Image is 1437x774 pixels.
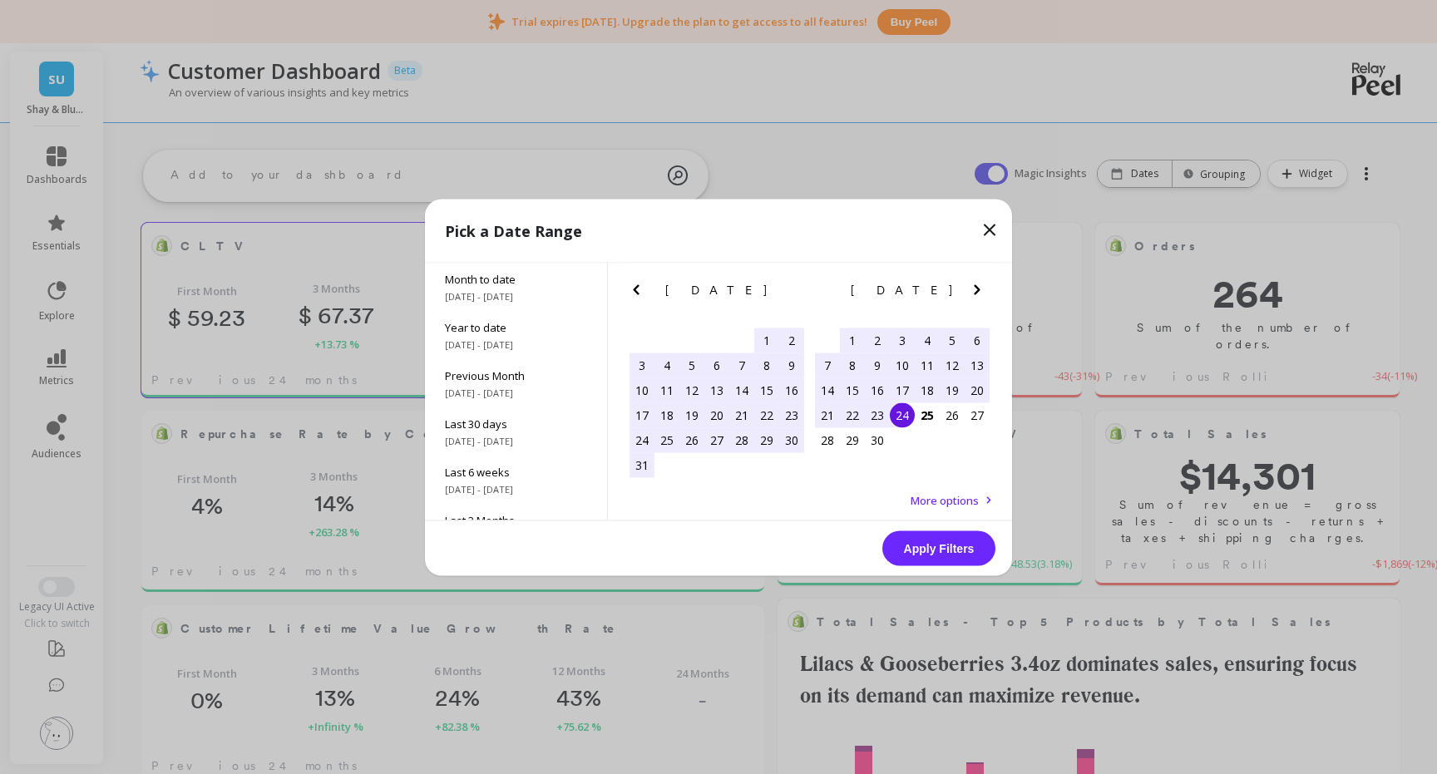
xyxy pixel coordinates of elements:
span: Month to date [445,271,587,286]
div: Choose Sunday, August 24th, 2025 [630,427,654,452]
div: Choose Friday, August 29th, 2025 [754,427,779,452]
div: Choose Saturday, September 20th, 2025 [965,377,990,402]
div: Choose Tuesday, August 5th, 2025 [679,352,704,377]
div: Choose Wednesday, September 10th, 2025 [890,352,915,377]
div: Choose Friday, September 26th, 2025 [940,402,965,427]
div: month 2025-08 [630,328,804,477]
div: Choose Sunday, September 7th, 2025 [815,352,840,377]
div: Choose Monday, August 11th, 2025 [654,377,679,402]
div: Choose Tuesday, September 16th, 2025 [865,377,890,402]
span: [DATE] - [DATE] [445,386,587,399]
div: Choose Thursday, August 21st, 2025 [729,402,754,427]
div: Choose Monday, September 15th, 2025 [840,377,865,402]
div: Choose Saturday, August 23rd, 2025 [779,402,804,427]
div: Choose Thursday, August 14th, 2025 [729,377,754,402]
span: Last 3 Months [445,512,587,527]
div: Choose Saturday, August 9th, 2025 [779,352,804,377]
div: Choose Sunday, August 31st, 2025 [630,452,654,477]
div: Choose Friday, September 19th, 2025 [940,377,965,402]
span: [DATE] - [DATE] [445,482,587,495]
div: Choose Thursday, August 28th, 2025 [729,427,754,452]
div: Choose Wednesday, August 6th, 2025 [704,352,729,377]
div: Choose Tuesday, September 30th, 2025 [865,427,890,452]
div: Choose Wednesday, September 3rd, 2025 [890,328,915,352]
button: Apply Filters [882,530,995,565]
div: Choose Sunday, September 28th, 2025 [815,427,840,452]
span: [DATE] [851,283,955,296]
div: Choose Wednesday, August 13th, 2025 [704,377,729,402]
div: Choose Monday, September 22nd, 2025 [840,402,865,427]
div: Choose Tuesday, August 19th, 2025 [679,402,704,427]
div: Choose Friday, September 5th, 2025 [940,328,965,352]
span: [DATE] [665,283,769,296]
div: Choose Thursday, September 11th, 2025 [915,352,940,377]
div: Choose Saturday, August 16th, 2025 [779,377,804,402]
div: Choose Friday, August 1st, 2025 [754,328,779,352]
div: Choose Saturday, August 30th, 2025 [779,427,804,452]
div: Choose Monday, August 25th, 2025 [654,427,679,452]
p: Pick a Date Range [445,219,582,242]
div: Choose Saturday, September 6th, 2025 [965,328,990,352]
button: Next Month [782,279,808,306]
button: Previous Month [626,279,653,306]
div: Choose Saturday, August 2nd, 2025 [779,328,804,352]
div: Choose Tuesday, September 2nd, 2025 [865,328,890,352]
div: Choose Monday, September 1st, 2025 [840,328,865,352]
div: Choose Thursday, September 18th, 2025 [915,377,940,402]
div: Choose Monday, September 8th, 2025 [840,352,865,377]
div: Choose Friday, August 8th, 2025 [754,352,779,377]
div: Choose Monday, August 18th, 2025 [654,402,679,427]
div: Choose Friday, August 15th, 2025 [754,377,779,402]
span: Previous Month [445,367,587,382]
div: Choose Tuesday, September 9th, 2025 [865,352,890,377]
div: Choose Thursday, September 4th, 2025 [915,328,940,352]
span: Last 30 days [445,416,587,431]
div: Choose Tuesday, August 26th, 2025 [679,427,704,452]
div: Choose Sunday, September 14th, 2025 [815,377,840,402]
span: [DATE] - [DATE] [445,434,587,447]
div: Choose Tuesday, September 23rd, 2025 [865,402,890,427]
span: More options [911,492,979,507]
div: Choose Wednesday, August 27th, 2025 [704,427,729,452]
span: Year to date [445,319,587,334]
div: Choose Monday, August 4th, 2025 [654,352,679,377]
div: Choose Thursday, August 7th, 2025 [729,352,754,377]
div: Choose Friday, September 12th, 2025 [940,352,965,377]
span: [DATE] - [DATE] [445,338,587,351]
div: month 2025-09 [815,328,990,452]
div: Choose Friday, August 22nd, 2025 [754,402,779,427]
div: Choose Saturday, September 27th, 2025 [965,402,990,427]
button: Previous Month [812,279,838,306]
span: [DATE] - [DATE] [445,289,587,303]
div: Choose Wednesday, August 20th, 2025 [704,402,729,427]
div: Choose Wednesday, September 17th, 2025 [890,377,915,402]
div: Choose Sunday, August 10th, 2025 [630,377,654,402]
span: Last 6 weeks [445,464,587,479]
div: Choose Sunday, September 21st, 2025 [815,402,840,427]
button: Next Month [967,279,994,306]
div: Choose Tuesday, August 12th, 2025 [679,377,704,402]
div: Choose Monday, September 29th, 2025 [840,427,865,452]
div: Choose Saturday, September 13th, 2025 [965,352,990,377]
div: Choose Sunday, August 3rd, 2025 [630,352,654,377]
div: Choose Wednesday, September 24th, 2025 [890,402,915,427]
div: Choose Thursday, September 25th, 2025 [915,402,940,427]
div: Choose Sunday, August 17th, 2025 [630,402,654,427]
